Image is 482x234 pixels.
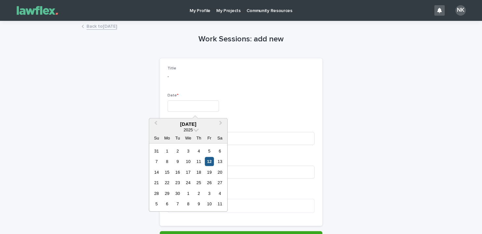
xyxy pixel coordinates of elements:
[152,134,161,142] div: Su
[152,178,161,187] div: Choose Sunday, September 21st, 2025
[184,189,193,197] div: Choose Wednesday, October 1st, 2025
[215,189,224,197] div: Choose Saturday, October 4th, 2025
[160,35,322,44] h1: Work Sessions: add new
[152,157,161,166] div: Choose Sunday, September 7th, 2025
[205,178,214,187] div: Choose Friday, September 26th, 2025
[194,189,203,197] div: Choose Thursday, October 2nd, 2025
[151,146,225,209] div: month 2025-09
[205,168,214,176] div: Choose Friday, September 19th, 2025
[173,199,182,208] div: Choose Tuesday, October 7th, 2025
[173,178,182,187] div: Choose Tuesday, September 23rd, 2025
[167,94,179,97] span: Date
[215,178,224,187] div: Choose Saturday, September 27th, 2025
[194,134,203,142] div: Th
[163,168,171,176] div: Choose Monday, September 15th, 2025
[205,157,214,166] div: Choose Friday, September 12th, 2025
[184,146,193,155] div: Choose Wednesday, September 3rd, 2025
[215,134,224,142] div: Sa
[173,157,182,166] div: Choose Tuesday, September 9th, 2025
[167,73,315,80] p: -
[194,168,203,176] div: Choose Thursday, September 18th, 2025
[149,121,227,127] div: [DATE]
[455,5,466,16] div: NK
[216,119,227,129] button: Next Month
[194,157,203,166] div: Choose Thursday, September 11th, 2025
[173,168,182,176] div: Choose Tuesday, September 16th, 2025
[152,199,161,208] div: Choose Sunday, October 5th, 2025
[194,178,203,187] div: Choose Thursday, September 25th, 2025
[215,157,224,166] div: Choose Saturday, September 13th, 2025
[184,199,193,208] div: Choose Wednesday, October 8th, 2025
[215,146,224,155] div: Choose Saturday, September 6th, 2025
[184,178,193,187] div: Choose Wednesday, September 24th, 2025
[173,146,182,155] div: Choose Tuesday, September 2nd, 2025
[150,119,160,129] button: Previous Month
[87,22,117,30] a: Back to[DATE]
[183,127,193,132] span: 2025
[205,134,214,142] div: Fr
[184,168,193,176] div: Choose Wednesday, September 17th, 2025
[163,134,171,142] div: Mo
[205,189,214,197] div: Choose Friday, October 3rd, 2025
[167,66,176,70] span: Title
[215,168,224,176] div: Choose Saturday, September 20th, 2025
[152,189,161,197] div: Choose Sunday, September 28th, 2025
[194,146,203,155] div: Choose Thursday, September 4th, 2025
[163,146,171,155] div: Choose Monday, September 1st, 2025
[152,168,161,176] div: Choose Sunday, September 14th, 2025
[163,189,171,197] div: Choose Monday, September 29th, 2025
[173,134,182,142] div: Tu
[215,199,224,208] div: Choose Saturday, October 11th, 2025
[205,199,214,208] div: Choose Friday, October 10th, 2025
[184,157,193,166] div: Choose Wednesday, September 10th, 2025
[152,146,161,155] div: Choose Sunday, August 31st, 2025
[163,199,171,208] div: Choose Monday, October 6th, 2025
[205,146,214,155] div: Choose Friday, September 5th, 2025
[163,178,171,187] div: Choose Monday, September 22nd, 2025
[184,134,193,142] div: We
[13,4,62,17] img: Gnvw4qrBSHOAfo8VMhG6
[194,199,203,208] div: Choose Thursday, October 9th, 2025
[163,157,171,166] div: Choose Monday, September 8th, 2025
[173,189,182,197] div: Choose Tuesday, September 30th, 2025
